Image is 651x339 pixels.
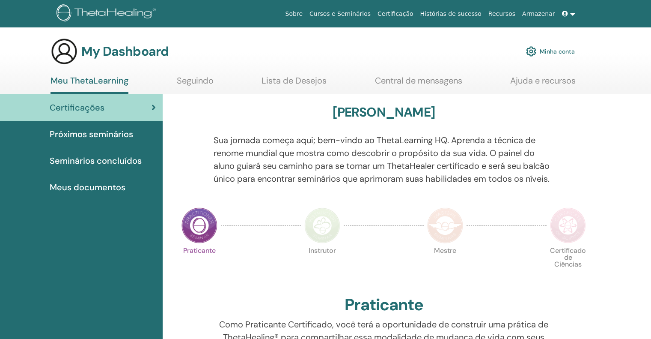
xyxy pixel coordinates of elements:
a: Armazenar [519,6,558,22]
p: Instrutor [304,247,340,283]
a: Central de mensagens [375,75,462,92]
img: logo.png [56,4,159,24]
p: Praticante [181,247,217,283]
a: Cursos e Seminários [306,6,374,22]
img: generic-user-icon.jpg [51,38,78,65]
img: Practitioner [181,207,217,243]
a: Recursos [485,6,519,22]
img: Instructor [304,207,340,243]
a: Histórias de sucesso [417,6,485,22]
a: Seguindo [177,75,214,92]
img: cog.svg [526,44,536,59]
a: Minha conta [526,42,575,61]
span: Próximos seminários [50,128,133,141]
p: Certificado de Ciências [550,247,586,283]
a: Certificação [374,6,416,22]
span: Seminários concluídos [50,154,142,167]
h2: Praticante [345,295,423,315]
h3: My Dashboard [81,44,169,59]
a: Ajuda e recursos [510,75,576,92]
img: Certificate of Science [550,207,586,243]
span: Certificações [50,101,104,114]
span: Meus documentos [50,181,125,194]
p: Sua jornada começa aqui; bem-vindo ao ThetaLearning HQ. Aprenda a técnica de renome mundial que m... [214,134,554,185]
a: Lista de Desejos [262,75,327,92]
a: Sobre [282,6,306,22]
img: Master [427,207,463,243]
a: Meu ThetaLearning [51,75,128,94]
p: Mestre [427,247,463,283]
h3: [PERSON_NAME] [333,105,435,120]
